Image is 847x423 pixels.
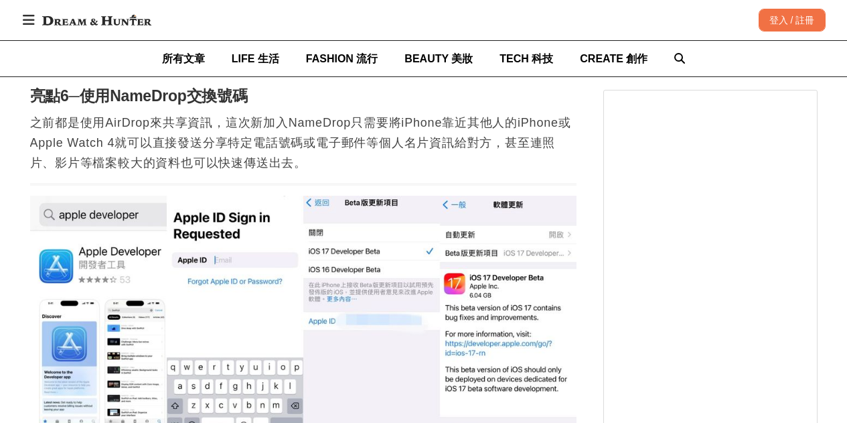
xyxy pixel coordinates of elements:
a: LIFE 生活 [232,41,279,76]
a: 所有文章 [162,41,205,76]
a: FASHION 流行 [306,41,378,76]
p: 之前都是使用AirDrop來共享資訊，這次新加入NameDrop只需要將iPhone靠近其他人的iPhone或Apple Watch 4就可以直接發送分享特定電話號碼或電子郵件等個人名片資訊給對... [30,113,576,173]
span: 所有文章 [162,53,205,64]
h2: 亮點6─使用NameDrop交換號碼 [30,87,576,106]
span: BEAUTY 美妝 [404,53,473,64]
span: TECH 科技 [499,53,553,64]
a: TECH 科技 [499,41,553,76]
div: 登入 / 註冊 [759,9,826,32]
span: LIFE 生活 [232,53,279,64]
span: CREATE 創作 [580,53,647,64]
a: BEAUTY 美妝 [404,41,473,76]
img: Dream & Hunter [35,8,158,32]
span: FASHION 流行 [306,53,378,64]
a: CREATE 創作 [580,41,647,76]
